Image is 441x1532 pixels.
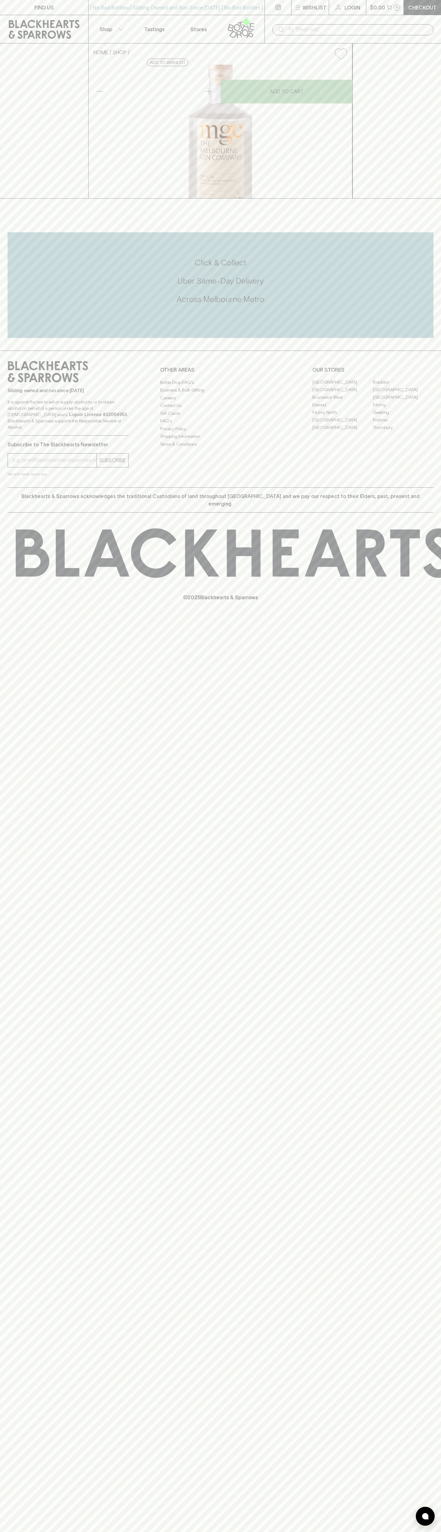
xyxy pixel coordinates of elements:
[177,15,221,43] a: Stores
[221,80,352,103] button: ADD TO CART
[370,4,385,11] p: $0.00
[12,492,429,508] p: Blackhearts & Sparrows acknowledges the traditional Custodians of land throughout [GEOGRAPHIC_DAT...
[8,276,433,286] h5: Uber Same-Day Delivery
[373,394,433,401] a: [GEOGRAPHIC_DATA]
[396,6,398,9] p: 0
[8,471,129,477] p: We will never spam you
[8,441,129,448] p: Subscribe to The Blackhearts Newsletter
[345,4,360,11] p: Login
[132,15,177,43] a: Tastings
[8,387,129,394] p: Sibling owned and run since [DATE]
[160,402,281,409] a: Contact Us
[89,65,352,198] img: 3529.png
[160,409,281,417] a: Gift Cards
[312,424,373,432] a: [GEOGRAPHIC_DATA]
[99,456,126,464] p: SUBSCRIBE
[373,386,433,394] a: [GEOGRAPHIC_DATA]
[160,379,281,386] a: Bottle Drop FAQ's
[312,409,373,416] a: Fitzroy North
[373,409,433,416] a: Geelong
[160,433,281,440] a: Shipping Information
[144,26,165,33] p: Tastings
[332,46,350,62] button: Add to wishlist
[147,59,188,66] button: Add to wishlist
[160,417,281,425] a: FAQ's
[312,416,373,424] a: [GEOGRAPHIC_DATA]
[312,401,373,409] a: Elwood
[373,424,433,432] a: Thornbury
[13,455,96,465] input: e.g. jane@blackheartsandsparrows.com.au
[97,454,128,467] button: SUBSCRIBE
[113,49,126,55] a: SHOP
[373,401,433,409] a: Fitzroy
[160,366,281,374] p: OTHER AREAS
[100,26,112,33] p: Shop
[89,15,133,43] button: Shop
[312,366,433,374] p: OUR STORES
[422,1513,428,1519] img: bubble-icon
[160,386,281,394] a: Business & Bulk Gifting
[8,399,129,430] p: It is against the law to sell or supply alcohol to, or to obtain alcohol on behalf of a person un...
[373,379,433,386] a: Braddon
[270,88,304,95] p: ADD TO CART
[94,49,108,55] a: HOME
[312,386,373,394] a: [GEOGRAPHIC_DATA]
[190,26,207,33] p: Stores
[34,4,54,11] p: FIND US
[8,258,433,268] h5: Click & Collect
[160,394,281,402] a: Careers
[312,379,373,386] a: [GEOGRAPHIC_DATA]
[373,416,433,424] a: Prahran
[287,25,428,35] input: Try "Pinot noir"
[8,294,433,305] h5: Across Melbourne Metro
[303,4,327,11] p: Wishlist
[312,394,373,401] a: Brunswick West
[160,425,281,432] a: Privacy Policy
[8,232,433,338] div: Call to action block
[160,440,281,448] a: Terms & Conditions
[69,412,127,417] strong: Liquor License #32064953
[408,4,437,11] p: Checkout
